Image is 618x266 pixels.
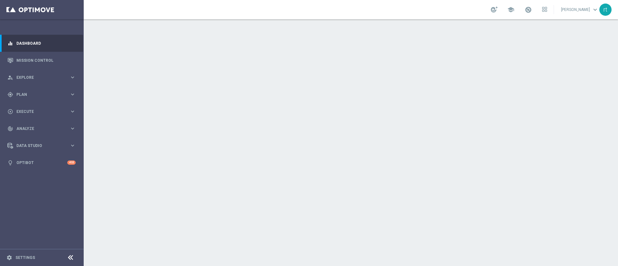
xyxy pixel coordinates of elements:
[7,143,76,148] button: Data Studio keyboard_arrow_right
[7,92,13,97] i: gps_fixed
[16,154,67,171] a: Optibot
[599,4,612,16] div: rt
[70,108,76,115] i: keyboard_arrow_right
[6,255,12,261] i: settings
[7,160,13,166] i: lightbulb
[7,109,70,115] div: Execute
[7,126,76,131] button: track_changes Analyze keyboard_arrow_right
[7,41,76,46] button: equalizer Dashboard
[7,109,76,114] button: play_circle_outline Execute keyboard_arrow_right
[16,127,70,131] span: Analyze
[16,52,76,69] a: Mission Control
[16,110,70,114] span: Execute
[7,160,76,165] button: lightbulb Optibot +10
[70,74,76,80] i: keyboard_arrow_right
[7,75,70,80] div: Explore
[70,142,76,149] i: keyboard_arrow_right
[16,144,70,148] span: Data Studio
[16,93,70,96] span: Plan
[560,5,599,14] a: [PERSON_NAME]keyboard_arrow_down
[67,161,76,165] div: +10
[15,256,35,260] a: Settings
[70,125,76,132] i: keyboard_arrow_right
[592,6,599,13] span: keyboard_arrow_down
[7,126,13,132] i: track_changes
[7,75,13,80] i: person_search
[7,154,76,171] div: Optibot
[16,76,70,79] span: Explore
[7,143,70,149] div: Data Studio
[7,126,70,132] div: Analyze
[7,109,13,115] i: play_circle_outline
[70,91,76,97] i: keyboard_arrow_right
[507,6,514,13] span: school
[16,35,76,52] a: Dashboard
[7,75,76,80] button: person_search Explore keyboard_arrow_right
[7,92,70,97] div: Plan
[7,35,76,52] div: Dashboard
[7,58,76,63] button: Mission Control
[7,41,13,46] i: equalizer
[7,52,76,69] div: Mission Control
[7,92,76,97] button: gps_fixed Plan keyboard_arrow_right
